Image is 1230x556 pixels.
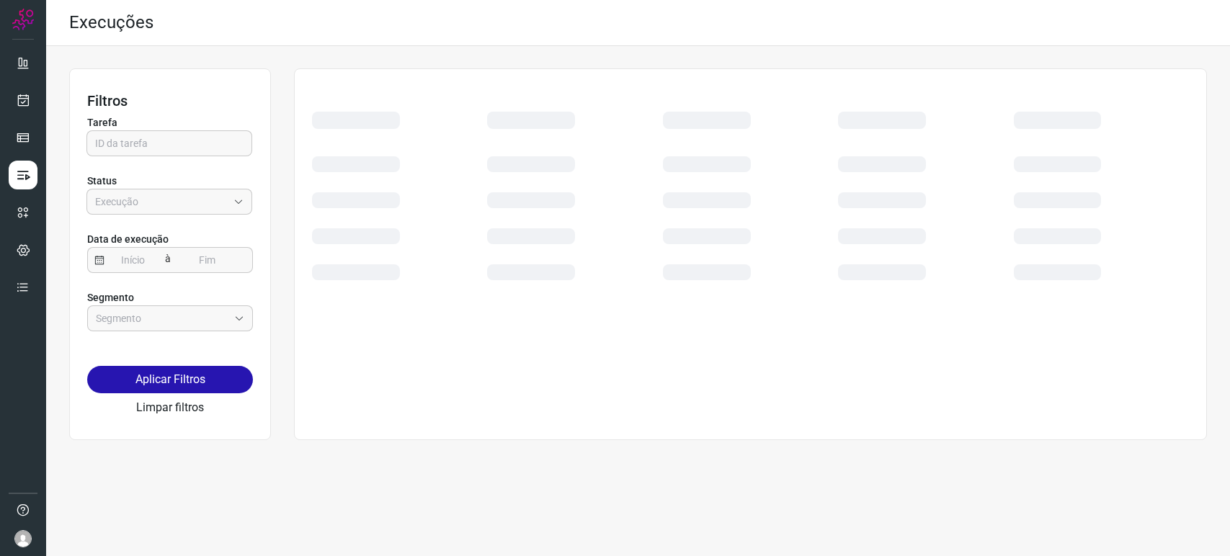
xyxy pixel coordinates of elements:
p: Status [87,174,253,189]
button: Aplicar Filtros [87,366,253,393]
button: Limpar filtros [136,399,204,416]
img: Logo [12,9,34,30]
input: Segmento [96,306,228,331]
input: Fim [179,248,236,272]
h2: Execuções [69,12,153,33]
h3: Filtros [87,92,253,109]
input: Execução [95,189,228,214]
input: ID da tarefa [95,131,244,156]
p: Data de execução [87,232,253,247]
p: Tarefa [87,115,253,130]
p: Segmento [87,290,253,305]
span: à [162,246,175,272]
input: Início [104,248,162,272]
img: avatar-user-boy.jpg [14,530,32,547]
